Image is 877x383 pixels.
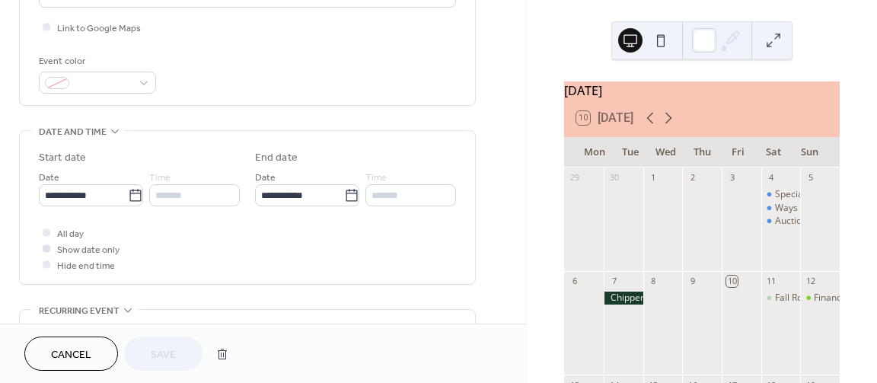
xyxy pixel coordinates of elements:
span: Time [149,170,171,186]
div: Special Projects [775,188,842,201]
div: Tue [612,137,648,168]
div: Auction [775,215,807,228]
div: 8 [648,276,659,287]
div: Event color [39,53,153,69]
div: 10 [726,276,738,287]
div: Fri [720,137,756,168]
div: Fall Round up Thanksgiving Dinner [761,292,801,305]
div: End date [255,150,298,166]
span: Link to Google Maps [57,21,141,37]
div: 2 [687,172,698,184]
span: Date [255,170,276,186]
div: [DATE] [564,81,840,100]
div: Sat [756,137,792,168]
div: Sun [792,137,828,168]
div: Mon [576,137,612,168]
div: Thu [684,137,720,168]
span: All day [57,226,84,242]
div: 30 [608,172,620,184]
span: Date and time [39,124,107,140]
div: 3 [726,172,738,184]
span: Hide end time [57,258,115,274]
div: 11 [766,276,777,287]
div: 4 [766,172,777,184]
div: Finance Meeting [800,292,840,305]
div: 1 [648,172,659,184]
div: 12 [805,276,816,287]
span: Time [365,170,387,186]
button: Cancel [24,337,118,371]
div: Start date [39,150,86,166]
span: Recurring event [39,303,120,319]
div: 5 [805,172,816,184]
div: Special Projects [761,188,801,201]
div: 6 [569,276,580,287]
div: Ways and Means Marianna's Hoagie's Sale [761,202,801,215]
div: 29 [569,172,580,184]
div: 7 [608,276,620,287]
span: Date [39,170,59,186]
span: Cancel [51,347,91,363]
span: Show date only [57,242,120,258]
div: Wed [648,137,684,168]
div: 9 [687,276,698,287]
div: Auction [761,215,801,228]
div: Chipper Day [604,292,643,305]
